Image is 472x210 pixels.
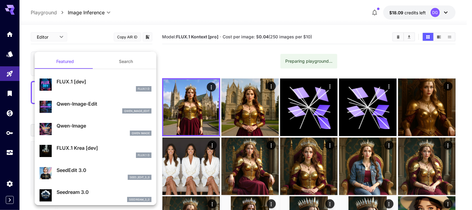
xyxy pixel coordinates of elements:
[138,87,150,91] p: FLUX.1 D
[40,98,151,116] div: Qwen-Image-Editqwen_image_edit
[40,164,151,183] div: SeedEdit 3.0seed_edit_3_0
[138,153,150,157] p: FLUX.1 D
[40,75,151,94] div: FLUX.1 [dev]FLUX.1 D
[57,166,151,174] p: SeedEdit 3.0
[132,131,150,135] p: Qwen Image
[57,188,151,196] p: Seedream 3.0
[57,100,151,107] p: Qwen-Image-Edit
[40,120,151,138] div: Qwen-ImageQwen Image
[35,54,95,69] button: Featured
[57,122,151,129] p: Qwen-Image
[124,109,150,113] p: qwen_image_edit
[130,175,150,180] p: seed_edit_3_0
[129,198,150,202] p: seedream_3_0
[40,186,151,205] div: Seedream 3.0seedream_3_0
[57,78,151,85] p: FLUX.1 [dev]
[40,142,151,160] div: FLUX.1 Krea [dev]FLUX.1 D
[57,144,151,152] p: FLUX.1 Krea [dev]
[95,54,156,69] button: Search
